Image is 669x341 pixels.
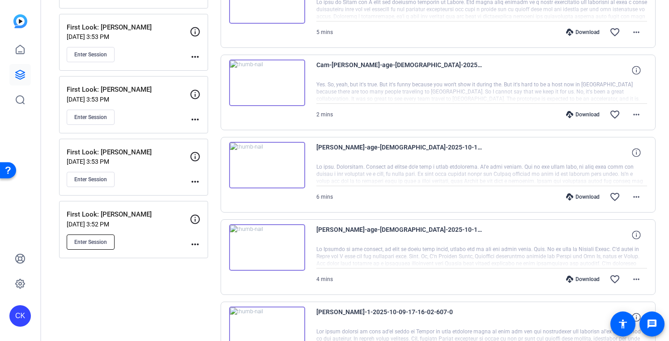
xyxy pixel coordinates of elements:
[229,60,305,106] img: thumb-nail
[618,319,628,329] mat-icon: accessibility
[631,274,642,285] mat-icon: more_horiz
[316,224,482,246] span: [PERSON_NAME]-age-[DEMOGRAPHIC_DATA]-2025-10-10-09-50-29-166-0
[631,109,642,120] mat-icon: more_horiz
[609,27,620,38] mat-icon: favorite_border
[631,27,642,38] mat-icon: more_horiz
[13,14,27,28] img: blue-gradient.svg
[67,158,190,165] p: [DATE] 3:53 PM
[562,193,604,200] div: Download
[229,142,305,188] img: thumb-nail
[190,239,200,250] mat-icon: more_horiz
[609,109,620,120] mat-icon: favorite_border
[67,147,190,158] p: First Look: [PERSON_NAME]
[647,319,657,329] mat-icon: message
[316,276,333,282] span: 4 mins
[67,85,190,95] p: First Look: [PERSON_NAME]
[562,276,604,283] div: Download
[609,192,620,202] mat-icon: favorite_border
[190,176,200,187] mat-icon: more_horiz
[67,172,115,187] button: Enter Session
[74,114,107,121] span: Enter Session
[190,114,200,125] mat-icon: more_horiz
[316,142,482,163] span: [PERSON_NAME]-age-[DEMOGRAPHIC_DATA]-2025-10-10-09-55-07-381-0
[67,221,190,228] p: [DATE] 3:52 PM
[74,239,107,246] span: Enter Session
[609,274,620,285] mat-icon: favorite_border
[229,224,305,271] img: thumb-nail
[316,194,333,200] span: 6 mins
[74,176,107,183] span: Enter Session
[67,96,190,103] p: [DATE] 3:53 PM
[67,209,190,220] p: First Look: [PERSON_NAME]
[74,51,107,58] span: Enter Session
[562,111,604,118] div: Download
[67,234,115,250] button: Enter Session
[190,51,200,62] mat-icon: more_horiz
[316,307,482,328] span: [PERSON_NAME]-1-2025-10-09-17-16-02-607-0
[67,110,115,125] button: Enter Session
[67,33,190,40] p: [DATE] 3:53 PM
[67,47,115,62] button: Enter Session
[316,29,333,35] span: 5 mins
[631,192,642,202] mat-icon: more_horiz
[316,60,482,81] span: Cam-[PERSON_NAME]-age-[DEMOGRAPHIC_DATA]-2025-10-10-10-01-32-450-0
[67,22,190,33] p: First Look: [PERSON_NAME]
[562,29,604,36] div: Download
[9,305,31,327] div: CK
[316,111,333,118] span: 2 mins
